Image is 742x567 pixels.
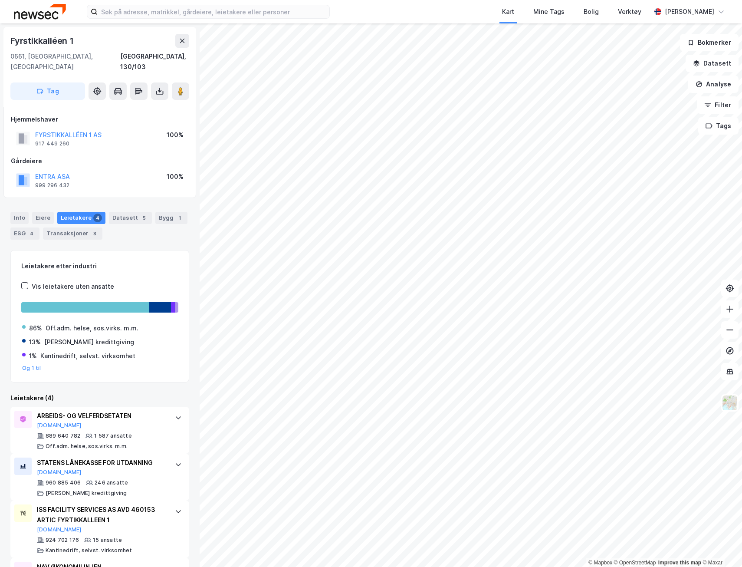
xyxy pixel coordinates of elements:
[588,560,612,566] a: Mapbox
[21,261,178,271] div: Leietakere etter industri
[35,140,69,147] div: 917 449 260
[37,458,166,468] div: STATENS LÅNEKASSE FOR UTDANNING
[98,5,329,18] input: Søk på adresse, matrikkel, gårdeiere, leietakere eller personer
[37,504,166,525] div: ISS FACILITY SERVICES AS AVD 460153 ARTIC FYRTIKKALLEEN 1
[46,537,79,544] div: 924 702 176
[658,560,701,566] a: Improve this map
[95,479,128,486] div: 246 ansatte
[140,214,148,222] div: 5
[37,422,82,429] button: [DOMAIN_NAME]
[93,214,102,222] div: 4
[109,212,152,224] div: Datasett
[37,526,82,533] button: [DOMAIN_NAME]
[680,34,739,51] button: Bokmerker
[167,171,184,182] div: 100%
[698,117,739,135] button: Tags
[10,82,85,100] button: Tag
[686,55,739,72] button: Datasett
[697,96,739,114] button: Filter
[665,7,714,17] div: [PERSON_NAME]
[29,351,37,361] div: 1%
[46,443,128,450] div: Off.adm. helse, sos.virks. m.m.
[32,212,54,224] div: Eiere
[533,7,565,17] div: Mine Tags
[29,323,42,333] div: 86%
[46,479,81,486] div: 960 885 406
[27,229,36,238] div: 4
[614,560,656,566] a: OpenStreetMap
[94,432,132,439] div: 1 587 ansatte
[35,182,69,189] div: 999 296 432
[90,229,99,238] div: 8
[11,156,189,166] div: Gårdeiere
[32,281,114,292] div: Vis leietakere uten ansatte
[11,114,189,125] div: Hjemmelshaver
[93,537,122,544] div: 15 ansatte
[502,7,514,17] div: Kart
[10,393,189,403] div: Leietakere (4)
[10,34,76,48] div: Fyrstikkalléen 1
[722,395,738,411] img: Z
[46,547,132,554] div: Kantinedrift, selvst. virksomhet
[10,227,39,240] div: ESG
[40,351,135,361] div: Kantinedrift, selvst. virksomhet
[175,214,184,222] div: 1
[167,130,184,140] div: 100%
[37,411,166,421] div: ARBEIDS- OG VELFERDSETATEN
[155,212,187,224] div: Bygg
[46,432,80,439] div: 889 640 782
[14,4,66,19] img: newsec-logo.f6e21ccffca1b3a03d2d.png
[10,51,120,72] div: 0661, [GEOGRAPHIC_DATA], [GEOGRAPHIC_DATA]
[46,323,138,333] div: Off.adm. helse, sos.virks. m.m.
[618,7,641,17] div: Verktøy
[688,76,739,93] button: Analyse
[699,525,742,567] div: Kontrollprogram for chat
[10,212,29,224] div: Info
[699,525,742,567] iframe: Chat Widget
[44,337,134,347] div: [PERSON_NAME] kredittgiving
[22,365,41,372] button: Og 1 til
[46,490,127,497] div: [PERSON_NAME] kredittgiving
[57,212,105,224] div: Leietakere
[584,7,599,17] div: Bolig
[120,51,189,72] div: [GEOGRAPHIC_DATA], 130/103
[43,227,102,240] div: Transaksjoner
[29,337,41,347] div: 13%
[37,469,82,476] button: [DOMAIN_NAME]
